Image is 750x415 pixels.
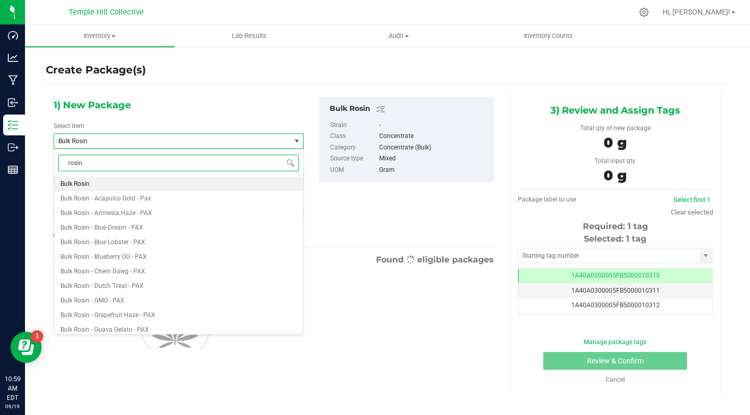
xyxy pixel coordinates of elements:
span: select [290,134,303,148]
inline-svg: Manufacturing [8,75,18,85]
div: - [379,120,488,131]
a: Clear selected [671,208,713,216]
span: 1) New Package [54,97,131,113]
span: 1A40A0300005FB5000010310 [571,272,660,279]
span: Hi, [PERSON_NAME]! [662,8,730,16]
span: 0 g [604,167,627,184]
p: 10:59 AM EDT [5,374,20,403]
span: Temple Hill Collective [69,8,144,17]
div: Concentrate [379,131,488,142]
button: Review & Confirm [543,352,687,370]
inline-svg: Reports [8,165,18,175]
span: Inventory [25,31,174,41]
a: Inventory Counts [473,25,623,47]
span: 1A40A0300005FB5000010311 [571,287,660,294]
div: Manage settings [637,7,651,17]
a: Audit [324,25,473,47]
span: Selected: 1 tag [584,234,646,244]
span: Total qty of new package [580,124,651,132]
inline-svg: Dashboard [8,30,18,41]
iframe: Resource center unread badge [31,330,43,343]
label: Class [330,131,377,142]
div: Bulk Rosin [330,103,488,116]
div: Gram [379,165,488,176]
h4: Create Package(s) [46,62,146,78]
span: Bulk Rosin [58,137,277,145]
inline-svg: Outbound [8,142,18,153]
div: Concentrate (Bulk) [379,142,488,154]
div: Mixed [379,153,488,165]
a: Cancel [606,376,625,383]
span: Required: 1 tag [583,221,648,231]
label: UOM [330,165,377,176]
span: select [699,248,712,263]
inline-svg: Inventory [8,120,18,130]
label: Source type [330,153,377,165]
inline-svg: Inbound [8,97,18,108]
inline-svg: Analytics [8,53,18,63]
a: Lab Results [174,25,324,47]
span: 0 g [604,134,627,151]
span: Audit [324,31,473,41]
label: Strain [330,120,377,131]
span: 3) Review and Assign Tags [551,103,680,118]
p: 09/19 [5,403,20,410]
span: Package label to use [518,196,576,203]
iframe: Resource center [10,332,42,363]
input: Starting tag number [518,248,699,263]
span: Found eligible packages [376,254,494,266]
label: Select Item [54,121,84,131]
span: Inventory Counts [510,31,587,41]
a: Select first 1 [673,196,710,204]
a: Manage package tags [584,338,646,346]
label: Category [330,142,377,154]
span: 1A40A0300005FB5000010312 [571,301,660,309]
a: Inventory [25,25,174,47]
span: Lab Results [218,31,281,41]
span: Total input qty [595,157,635,165]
